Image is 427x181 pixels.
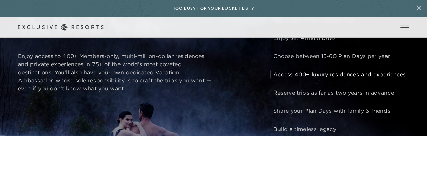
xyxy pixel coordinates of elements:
p: Access 400+ luxury residences and experiences [273,70,405,78]
p: Enjoy set Annual Dues [273,34,405,42]
p: Share your Plan Days with family & friends [273,107,405,115]
p: Choose between 15-60 Plan Days per year [273,52,405,60]
p: Reserve trips as far as two years in advance [273,88,405,97]
button: Open navigation [400,25,409,30]
p: Build a timeless legacy [273,125,405,133]
h6: Too busy for your bucket list? [173,5,255,12]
